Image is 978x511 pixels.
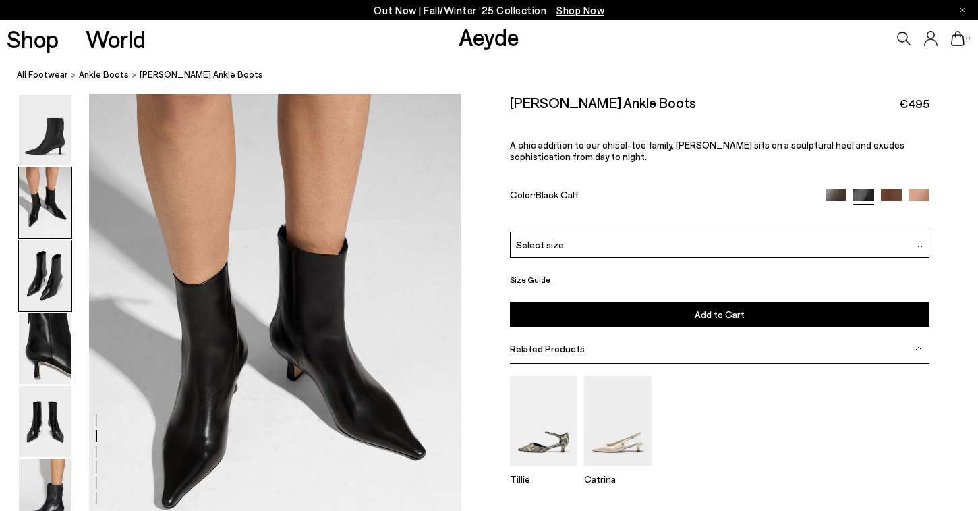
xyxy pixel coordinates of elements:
span: ankle boots [79,69,129,80]
img: Rowan Chiseled Ankle Boots - Image 4 [19,313,71,384]
a: World [86,27,146,51]
nav: breadcrumb [17,57,978,94]
span: 0 [965,35,971,43]
img: Rowan Chiseled Ankle Boots - Image 5 [19,386,71,457]
a: Catrina Slingback Pumps Catrina [584,456,652,485]
img: svg%3E [917,244,923,250]
span: €495 [899,95,929,112]
span: Related Products [510,343,585,354]
p: Catrina [584,473,652,485]
p: Out Now | Fall/Winter ‘25 Collection [374,2,604,19]
a: Shop [7,27,59,51]
span: [PERSON_NAME] Ankle Boots [140,68,263,82]
button: Size Guide [510,271,550,288]
img: Rowan Chiseled Ankle Boots - Image 2 [19,167,71,238]
a: Tillie Ankle Strap Pumps Tillie [510,456,577,485]
img: Rowan Chiseled Ankle Boots - Image 1 [19,95,71,165]
button: Add to Cart [510,302,929,327]
span: A chic addition to our chisel-toe family, [PERSON_NAME] sits on a sculptural heel and exudes soph... [510,139,904,162]
span: Navigate to /collections/new-in [556,4,604,16]
a: All Footwear [17,68,68,82]
a: ankle boots [79,68,129,82]
img: Catrina Slingback Pumps [584,376,652,466]
div: Color: [510,189,811,205]
img: Tillie Ankle Strap Pumps [510,376,577,466]
a: 0 [951,31,965,46]
h2: [PERSON_NAME] Ankle Boots [510,94,696,111]
img: svg%3E [915,345,922,352]
span: Add to Cart [695,308,745,320]
a: Aeyde [459,22,519,51]
img: Rowan Chiseled Ankle Boots - Image 3 [19,240,71,311]
span: Black Calf [536,189,579,200]
span: Select size [516,238,564,252]
p: Tillie [510,473,577,485]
